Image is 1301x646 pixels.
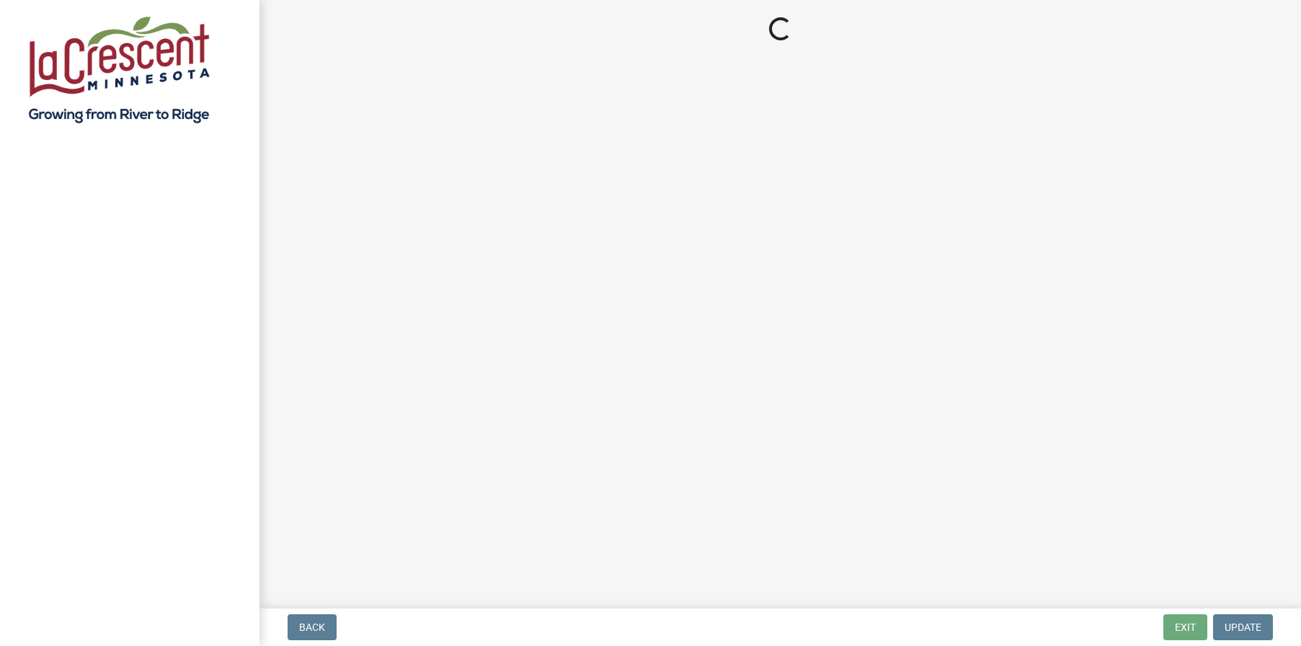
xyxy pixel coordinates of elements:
button: Update [1213,614,1273,640]
span: Back [299,621,325,633]
button: Exit [1163,614,1207,640]
img: City of La Crescent, Minnesota [29,15,210,123]
button: Back [288,614,337,640]
span: Update [1225,621,1261,633]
